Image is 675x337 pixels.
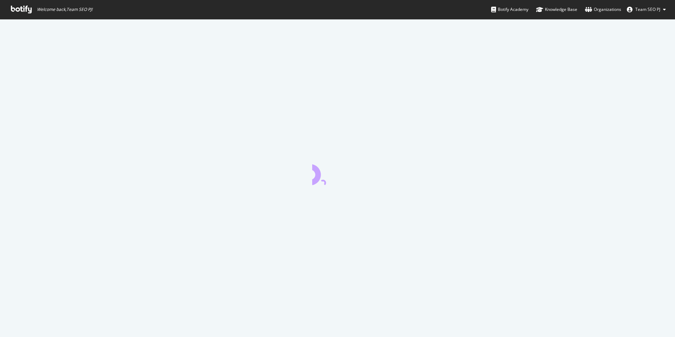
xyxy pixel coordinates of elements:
[621,4,671,15] button: Team SEO PJ
[37,7,92,12] span: Welcome back, Team SEO PJ !
[635,6,660,12] span: Team SEO PJ
[491,6,528,13] div: Botify Academy
[312,160,363,185] div: animation
[585,6,621,13] div: Organizations
[536,6,577,13] div: Knowledge Base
